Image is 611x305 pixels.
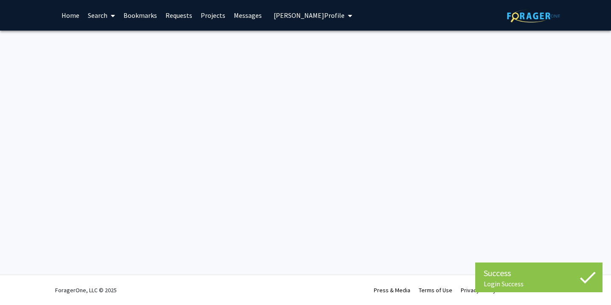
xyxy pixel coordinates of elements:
a: Messages [230,0,266,30]
span: [PERSON_NAME] Profile [274,11,345,20]
img: ForagerOne Logo [507,9,560,23]
a: Privacy Policy [461,286,496,294]
a: Bookmarks [119,0,161,30]
a: Search [84,0,119,30]
div: ForagerOne, LLC © 2025 [55,275,117,305]
div: Login Success [484,280,594,288]
div: Success [484,267,594,280]
a: Home [57,0,84,30]
a: Projects [196,0,230,30]
a: Requests [161,0,196,30]
a: Terms of Use [419,286,452,294]
a: Press & Media [374,286,410,294]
